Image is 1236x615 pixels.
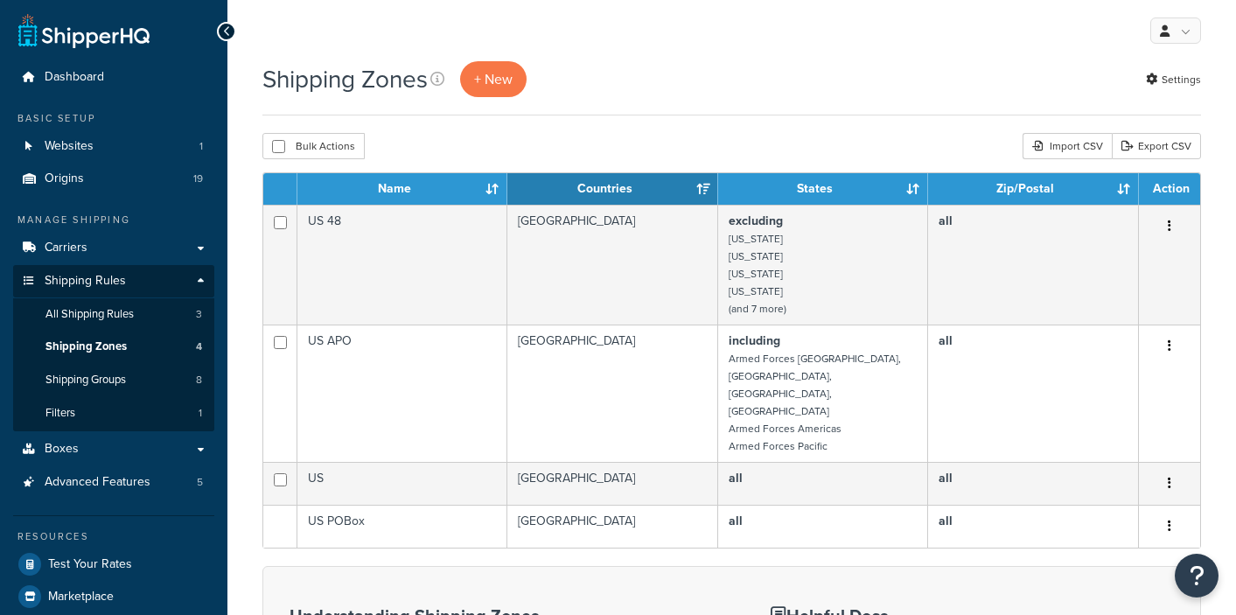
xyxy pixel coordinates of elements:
[45,274,126,289] span: Shipping Rules
[45,373,126,388] span: Shipping Groups
[13,111,214,126] div: Basic Setup
[928,173,1139,205] th: Zip/Postal: activate to sort column ascending
[1112,133,1201,159] a: Export CSV
[939,512,953,530] b: all
[196,307,202,322] span: 3
[13,213,214,227] div: Manage Shipping
[297,325,507,462] td: US APO
[13,549,214,580] a: Test Your Rates
[13,265,214,431] li: Shipping Rules
[13,433,214,465] a: Boxes
[45,406,75,421] span: Filters
[193,171,203,186] span: 19
[13,331,214,363] li: Shipping Zones
[729,301,786,317] small: (and 7 more)
[13,61,214,94] a: Dashboard
[45,70,104,85] span: Dashboard
[13,265,214,297] a: Shipping Rules
[199,406,202,421] span: 1
[13,466,214,499] a: Advanced Features 5
[13,163,214,195] li: Origins
[297,505,507,548] td: US POBox
[45,241,87,255] span: Carriers
[13,364,214,396] li: Shipping Groups
[507,462,718,505] td: [GEOGRAPHIC_DATA]
[13,232,214,264] a: Carriers
[507,325,718,462] td: [GEOGRAPHIC_DATA]
[45,339,127,354] span: Shipping Zones
[729,248,783,264] small: [US_STATE]
[297,205,507,325] td: US 48
[729,421,841,437] small: Armed Forces Americas
[18,13,150,48] a: ShipperHQ Home
[460,61,527,97] a: + New
[729,351,901,419] small: Armed Forces [GEOGRAPHIC_DATA], [GEOGRAPHIC_DATA], [GEOGRAPHIC_DATA], [GEOGRAPHIC_DATA]
[1175,554,1219,598] button: Open Resource Center
[939,212,953,230] b: all
[196,339,202,354] span: 4
[507,205,718,325] td: [GEOGRAPHIC_DATA]
[474,69,513,89] span: + New
[13,466,214,499] li: Advanced Features
[13,298,214,331] a: All Shipping Rules 3
[197,475,203,490] span: 5
[718,173,928,205] th: States: activate to sort column ascending
[262,133,365,159] button: Bulk Actions
[196,373,202,388] span: 8
[729,231,783,247] small: [US_STATE]
[297,173,507,205] th: Name: activate to sort column ascending
[729,283,783,299] small: [US_STATE]
[13,130,214,163] li: Websites
[13,397,214,430] a: Filters 1
[262,62,428,96] h1: Shipping Zones
[13,529,214,544] div: Resources
[1023,133,1112,159] div: Import CSV
[1146,67,1201,92] a: Settings
[507,505,718,548] td: [GEOGRAPHIC_DATA]
[729,266,783,282] small: [US_STATE]
[48,557,132,572] span: Test Your Rates
[729,438,827,454] small: Armed Forces Pacific
[729,469,743,487] b: all
[45,307,134,322] span: All Shipping Rules
[729,332,780,350] b: including
[45,475,150,490] span: Advanced Features
[48,590,114,605] span: Marketplace
[13,331,214,363] a: Shipping Zones 4
[13,163,214,195] a: Origins 19
[939,469,953,487] b: all
[297,462,507,505] td: US
[729,512,743,530] b: all
[45,139,94,154] span: Websites
[13,130,214,163] a: Websites 1
[13,581,214,612] a: Marketplace
[507,173,718,205] th: Countries: activate to sort column ascending
[939,332,953,350] b: all
[45,171,84,186] span: Origins
[729,212,783,230] b: excluding
[13,298,214,331] li: All Shipping Rules
[199,139,203,154] span: 1
[45,442,79,457] span: Boxes
[13,364,214,396] a: Shipping Groups 8
[1139,173,1200,205] th: Action
[13,397,214,430] li: Filters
